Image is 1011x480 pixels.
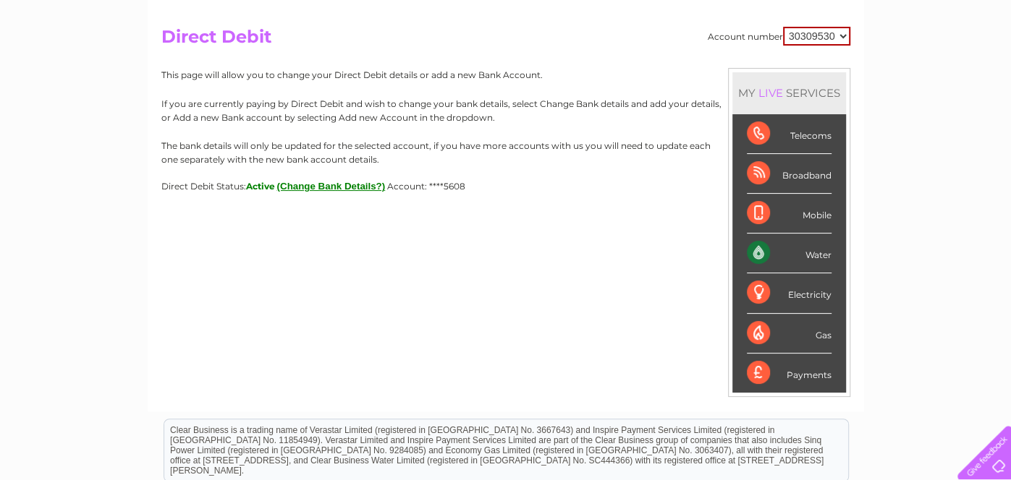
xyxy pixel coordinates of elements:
p: This page will allow you to change your Direct Debit details or add a new Bank Account. [161,68,850,82]
h2: Direct Debit [161,27,850,54]
a: Blog [885,61,906,72]
div: Direct Debit Status: [161,181,850,192]
div: Clear Business is a trading name of Verastar Limited (registered in [GEOGRAPHIC_DATA] No. 3667643... [164,8,848,70]
div: Payments [747,353,832,393]
div: Broadband [747,154,832,194]
p: If you are currently paying by Direct Debit and wish to change your bank details, select Change B... [161,97,850,124]
img: logo.png [35,38,109,82]
a: Log out [963,61,997,72]
a: Energy [792,61,824,72]
div: Account number [708,27,850,46]
span: Active [246,181,275,192]
a: Telecoms [833,61,876,72]
div: Telecoms [747,114,832,154]
p: The bank details will only be updated for the selected account, if you have more accounts with us... [161,139,850,166]
a: 0333 014 3131 [738,7,838,25]
div: LIVE [756,86,786,100]
a: Water [756,61,784,72]
div: Mobile [747,194,832,233]
a: Contact [915,61,950,72]
div: Gas [747,314,832,353]
div: Electricity [747,273,832,313]
div: Water [747,233,832,273]
button: (Change Bank Details?) [277,181,386,192]
div: MY SERVICES [732,72,846,113]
